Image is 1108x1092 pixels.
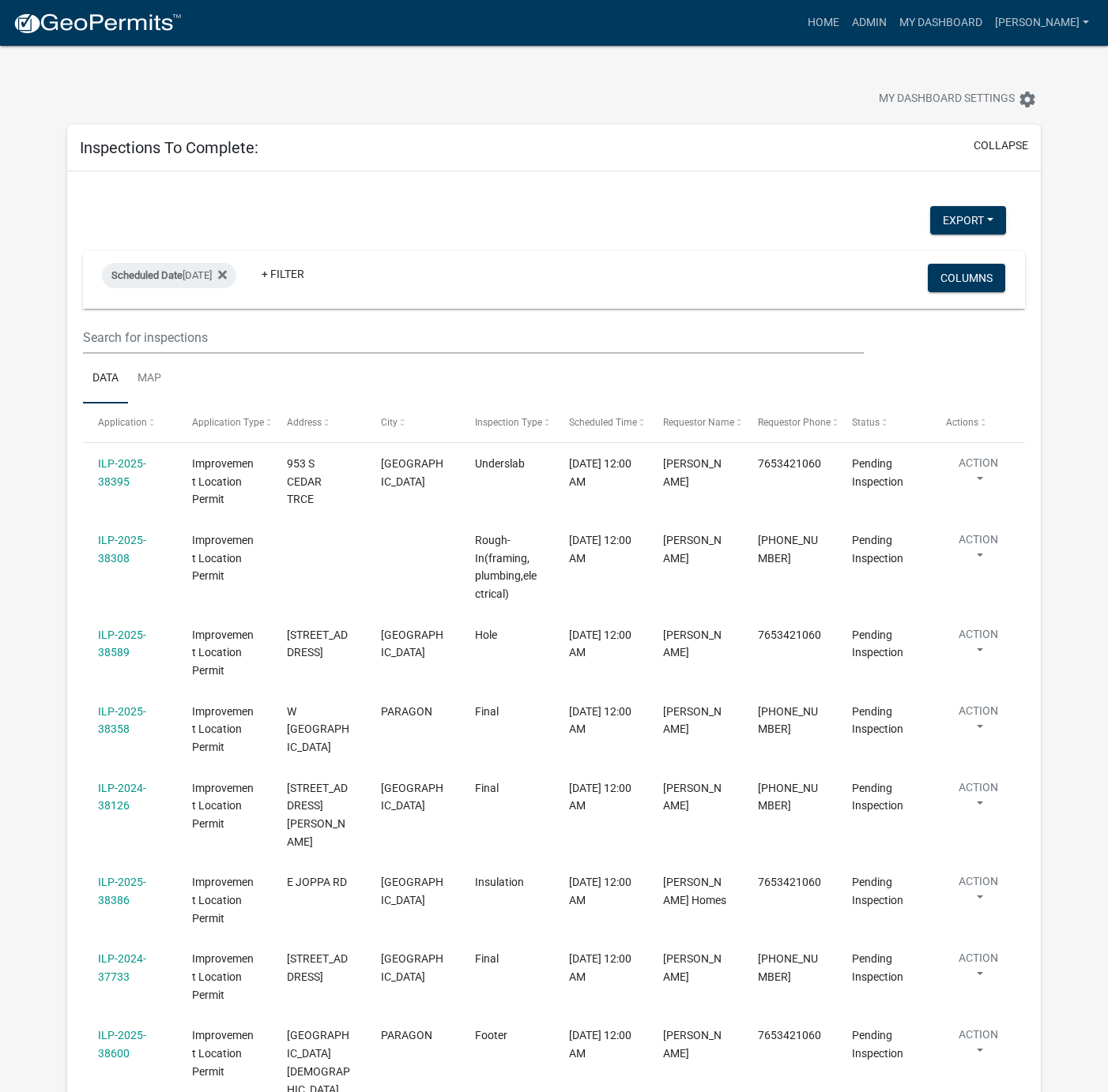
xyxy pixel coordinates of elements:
[287,705,349,754] span: W BASELINE RD
[852,782,903,812] span: Pending Inspection
[192,457,254,506] span: Improvement Location Permit
[946,703,1011,742] button: Action
[569,1029,631,1060] span: 09/22/2025, 12:00 AM
[758,629,821,641] span: 7653421060
[271,403,365,441] datatable-header-cell: Address
[663,952,722,983] span: Theresa Baker
[192,782,254,831] span: Improvement Location Permit
[192,705,254,754] span: Improvement Location Permit
[98,457,146,488] a: ILP-2025-38395
[366,403,460,441] datatable-header-cell: City
[569,876,631,906] span: 09/22/2025, 12:00 AM
[287,629,348,659] span: 11200 N KITCHEN RD
[846,8,893,38] a: Admin
[475,705,499,718] span: Final
[663,876,726,906] span: Taylor Homes
[83,321,864,354] input: Search for inspections
[475,417,542,428] span: Inspection Type
[946,417,978,428] span: Actions
[852,705,903,736] span: Pending Inspection
[946,531,1011,571] button: Action
[192,952,254,1001] span: Improvement Location Permit
[663,782,722,812] span: George Walls
[381,629,443,659] span: MOORESVILLE
[102,263,236,288] div: [DATE]
[758,876,821,888] span: 7653421060
[381,417,398,428] span: City
[287,782,348,848] span: 3860 BALLINGER RD
[663,705,722,736] span: Thomas Bell
[381,705,432,718] span: PARAGON
[648,403,742,441] datatable-header-cell: Requestor Name
[192,534,254,583] span: Improvement Location Permit
[83,354,128,404] a: Data
[192,1029,254,1078] span: Improvement Location Permit
[852,1029,903,1060] span: Pending Inspection
[931,403,1025,441] datatable-header-cell: Actions
[475,876,524,888] span: Insulation
[475,952,499,965] span: Final
[758,952,818,983] span: 765-342-1060
[287,457,322,506] span: 953 S CEDAR TRCE
[946,779,1011,819] button: Action
[758,705,818,736] span: 765-342-1060
[460,403,554,441] datatable-header-cell: Inspection Type
[475,457,525,470] span: Underslab
[974,137,1028,154] button: collapse
[192,876,254,925] span: Improvement Location Permit
[569,534,631,565] span: 09/22/2025, 12:00 AM
[866,84,1050,114] button: My Dashboard Settingssettings
[663,457,722,488] span: Brian Alspaugh
[663,1029,722,1060] span: jason baker
[475,629,497,641] span: Hole
[98,705,146,736] a: ILP-2025-38358
[287,876,347,888] span: E JOPPA RD
[569,782,631,812] span: 09/22/2025, 12:00 AM
[569,629,631,659] span: 09/22/2025, 12:00 AM
[98,534,146,565] a: ILP-2025-38308
[1018,90,1037,109] i: settings
[758,782,818,812] span: 765-342-1060
[946,873,1011,913] button: Action
[98,782,146,812] a: ILP-2024-38126
[98,629,146,659] a: ILP-2025-38589
[80,138,258,157] h5: Inspections To Complete:
[111,269,183,281] span: Scheduled Date
[928,264,1005,292] button: Columns
[287,952,348,983] span: 11174 N BETHEL RD
[758,417,831,428] span: Requestor Phone
[893,8,989,38] a: My Dashboard
[930,206,1006,235] button: Export
[569,457,631,488] span: 09/22/2025, 12:00 AM
[98,876,146,906] a: ILP-2025-38386
[742,403,836,441] datatable-header-cell: Requestor Phone
[249,260,317,288] a: + Filter
[554,403,648,441] datatable-header-cell: Scheduled Time
[192,417,264,428] span: Application Type
[663,417,734,428] span: Requestor Name
[989,8,1095,38] a: [PERSON_NAME]
[83,403,177,441] datatable-header-cell: Application
[381,876,443,906] span: MOORESVILLE
[475,1029,507,1041] span: Footer
[852,457,903,488] span: Pending Inspection
[946,1026,1011,1066] button: Action
[879,90,1015,109] span: My Dashboard Settings
[569,417,637,428] span: Scheduled Time
[852,417,880,428] span: Status
[852,629,903,659] span: Pending Inspection
[475,782,499,794] span: Final
[758,1029,821,1041] span: 7653421060
[801,8,846,38] a: Home
[98,417,147,428] span: Application
[381,952,443,983] span: MOORESVILLE
[852,952,903,983] span: Pending Inspection
[946,950,1011,989] button: Action
[758,534,818,565] span: 812-343-1756
[569,705,631,736] span: 09/22/2025, 12:00 AM
[852,876,903,906] span: Pending Inspection
[177,403,271,441] datatable-header-cell: Application Type
[663,534,722,565] span: Denise Brown
[475,534,537,600] span: Rough-In(framing, plumbing,electrical)
[758,457,821,470] span: 7653421060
